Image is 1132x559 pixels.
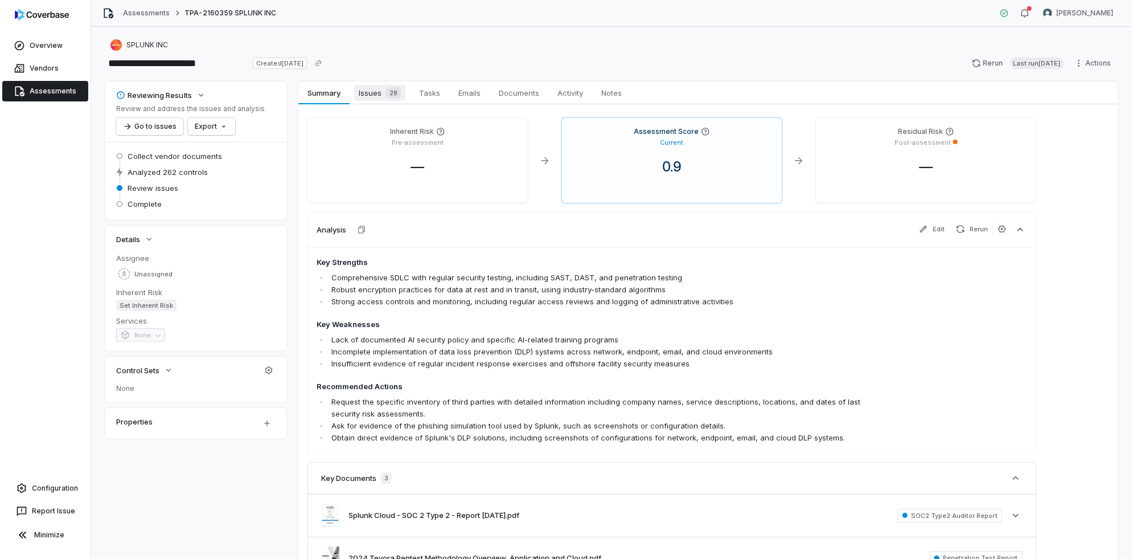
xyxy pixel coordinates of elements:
[910,158,942,175] span: —
[15,9,69,21] img: logo-D7KZi-bG.svg
[308,53,329,74] button: Copy link
[494,85,544,100] span: Documents
[116,118,183,135] button: Go to issues
[390,127,434,136] h4: Inherent Risk
[898,509,1002,523] span: SOC2 Type2 Auditor Report
[116,384,276,393] span: None
[126,40,168,50] span: SPLUNK INC
[329,334,885,346] li: Lack of documented AI security policy and specific AI-related training programs
[116,300,177,311] span: Set Inherent Risk
[116,253,276,263] dt: Assignee
[317,319,885,330] h4: Key Weaknesses
[116,365,159,376] span: Control Sets
[128,151,222,161] span: Collect vendor documents
[454,85,485,100] span: Emails
[329,358,885,370] li: Insufficient evidence of regular incident response exercises and offshore facility security measures
[2,81,88,101] a: Assessments
[914,222,949,236] button: Edit
[381,472,392,484] span: 3
[660,138,683,147] p: Current
[348,510,519,521] button: Splunk Cloud - SOC 2 Type 2 - Report [DATE].pdf
[354,85,405,101] span: Issues
[392,138,444,147] p: Pre-assessment
[116,287,276,297] dt: Inherent Risk
[113,360,177,381] button: Control Sets
[128,199,162,209] span: Complete
[5,478,86,499] a: Configuration
[321,473,376,483] h3: Key Documents
[415,85,445,100] span: Tasks
[317,381,885,393] h4: Recommended Actions
[653,158,691,175] span: 0.9
[5,524,86,546] button: Minimize
[253,58,306,69] span: Created [DATE]
[188,118,235,135] button: Export
[317,257,885,268] h4: Key Strengths
[329,420,885,432] li: Ask for evidence of the phishing simulation tool used by Splunk, such as screenshots or configura...
[329,396,885,420] li: Request the specific inventory of third parties with detailed information including company names...
[107,35,171,55] button: https://splunk.com/SPLUNK INC
[1043,9,1052,18] img: Robert VanMeeteren avatar
[116,90,192,100] div: Reviewing Results
[895,138,951,147] p: Post-assessment
[1071,55,1118,72] button: Actions
[321,504,339,527] img: e3506fe891d5413e9a582dc3eec7f56a.jpg
[134,270,173,279] span: Unassigned
[965,55,1071,72] button: RerunLast run[DATE]
[5,501,86,521] button: Report Issue
[401,158,433,175] span: —
[329,432,885,444] li: Obtain direct evidence of Splunk's DLP solutions, including screenshots of configurations for net...
[184,9,276,18] span: TPA-2160359 SPLUNK INC
[116,104,265,113] p: Review and address the issues and analysis
[329,346,885,358] li: Incomplete implementation of data loss prevention (DLP) systems across network, endpoint, email, ...
[329,284,885,296] li: Robust encryption practices for data at rest and in transit, using industry-standard algorithms
[329,296,885,308] li: Strong access controls and monitoring, including regular access reviews and logging of administra...
[128,167,208,177] span: Analyzed 262 controls
[1057,9,1114,18] span: [PERSON_NAME]
[123,9,170,18] a: Assessments
[303,85,344,100] span: Summary
[329,272,885,284] li: Comprehensive SDLC with regular security testing, including SAST, DAST, and penetration testing
[2,58,88,79] a: Vendors
[128,183,178,193] span: Review issues
[113,85,209,105] button: Reviewing Results
[116,234,140,244] span: Details
[113,229,157,250] button: Details
[951,222,992,236] button: Rerun
[386,87,401,99] span: 28
[597,85,626,100] span: Notes
[1010,58,1064,69] span: Last run [DATE]
[553,85,588,100] span: Activity
[898,127,943,136] h4: Residual Risk
[634,127,699,136] h4: Assessment Score
[116,316,276,326] dt: Services
[317,225,346,235] h3: Analysis
[1036,5,1121,22] button: Robert VanMeeteren avatar[PERSON_NAME]
[2,35,88,56] a: Overview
